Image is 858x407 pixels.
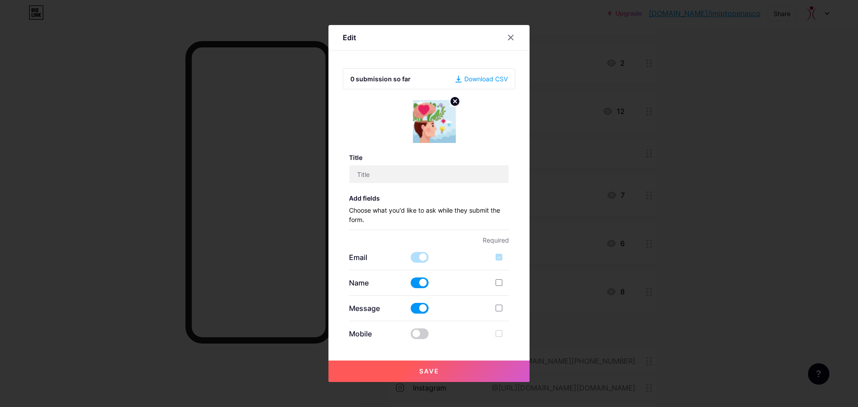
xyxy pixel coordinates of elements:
p: Message [349,303,403,314]
h3: Add fields [349,194,509,202]
span: Save [419,367,439,375]
p: Required [349,235,509,245]
img: link_thumbnail [413,100,456,143]
p: Mobile [349,328,403,339]
input: Title [349,165,509,183]
div: Edit [343,32,356,43]
p: Name [349,277,403,288]
div: 0 submission so far [350,74,411,84]
p: Choose what you'd like to ask while they submit the form. [349,206,509,230]
h3: Title [349,154,509,161]
p: Email [349,252,403,263]
button: Save [328,361,530,382]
